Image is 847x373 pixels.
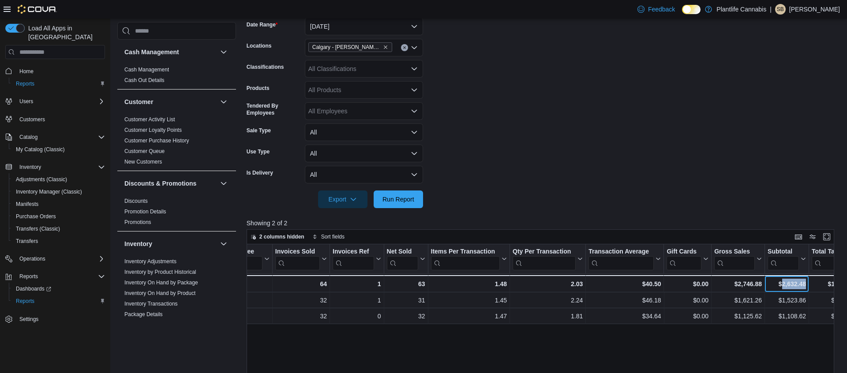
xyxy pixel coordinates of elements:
a: Transfers (Classic) [12,224,64,234]
span: My Catalog (Classic) [12,144,105,155]
div: 2.03 [513,279,583,289]
a: Feedback [634,0,678,18]
span: Inventory Transactions [124,300,178,307]
span: Users [16,96,105,107]
label: Is Delivery [247,169,273,176]
a: New Customers [124,159,162,165]
label: Products [247,85,270,92]
span: 2 columns hidden [259,233,304,240]
h3: Cash Management [124,48,179,56]
div: Cash Management [117,64,236,89]
a: Discounts [124,198,148,204]
button: Transfers (Classic) [9,223,109,235]
span: Customer Purchase History [124,137,189,144]
p: Plantlife Cannabis [716,4,766,15]
p: | [770,4,772,15]
a: Customer Loyalty Points [124,127,182,133]
a: Inventory by Product Historical [124,269,196,275]
span: Export [323,190,362,208]
a: Customers [16,114,49,125]
span: Transfers [12,236,105,246]
h3: Customer [124,97,153,106]
button: All [305,123,423,141]
button: 2 columns hidden [247,231,308,242]
a: Dashboards [12,283,55,294]
button: Inventory [124,239,217,248]
span: Operations [16,254,105,264]
div: $2,746.88 [714,279,762,289]
a: Adjustments (Classic) [12,174,71,185]
span: Settings [19,316,38,323]
span: Operations [19,255,45,262]
a: Transfers [12,236,41,246]
button: Operations [2,253,109,265]
button: Remove Calgary - Shepard Regional from selection in this group [383,45,388,50]
span: Cash Management [124,66,169,73]
p: [PERSON_NAME] [789,4,840,15]
button: Clear input [401,44,408,51]
button: Customer [124,97,217,106]
span: My Catalog (Classic) [16,146,65,153]
button: Purchase Orders [9,210,109,223]
label: Classifications [247,63,284,71]
button: Open list of options [411,86,418,93]
a: Promotion Details [124,209,166,215]
span: Dashboards [12,283,105,294]
div: $0.00 [667,279,708,289]
button: Open list of options [411,44,418,51]
label: Date Range [247,21,278,28]
button: [DATE] [305,18,423,35]
button: Home [2,64,109,77]
a: Inventory On Hand by Package [124,280,198,286]
a: Package Details [124,311,163,317]
span: Feedback [648,5,675,14]
span: Inventory Manager (Classic) [16,188,82,195]
button: Keyboard shortcuts [793,231,804,242]
span: Load All Apps in [GEOGRAPHIC_DATA] [25,24,105,41]
button: Cash Management [124,48,217,56]
span: Customers [19,116,45,123]
span: Package Details [124,311,163,318]
button: Settings [2,313,109,325]
span: Adjustments (Classic) [16,176,67,183]
input: Dark Mode [682,5,701,14]
nav: Complex example [5,61,105,348]
span: Customer Activity List [124,116,175,123]
a: Dashboards [9,283,109,295]
span: Calgary - Shepard Regional [308,42,392,52]
img: Cova [18,5,57,14]
span: Inventory Adjustments [124,258,176,265]
span: Catalog [19,134,37,141]
h3: Discounts & Promotions [124,179,196,188]
a: Inventory Adjustments [124,258,176,265]
button: Catalog [2,131,109,143]
button: Adjustments (Classic) [9,173,109,186]
p: Showing 2 of 2 [247,219,840,228]
span: Reports [12,296,105,306]
span: Dark Mode [682,14,682,15]
a: Customer Activity List [124,116,175,123]
span: Discounts [124,198,148,205]
span: Transfers [16,238,38,245]
button: Users [16,96,37,107]
a: My Catalog (Classic) [12,144,68,155]
button: All [305,166,423,183]
span: Customer Queue [124,148,165,155]
span: Reports [16,80,34,87]
button: Display options [807,231,818,242]
span: Inventory On Hand by Package [124,279,198,286]
button: Operations [16,254,49,264]
span: Inventory On Hand by Product [124,290,195,297]
div: Totals [195,279,270,289]
span: Home [16,65,105,76]
span: Transfers (Classic) [12,224,105,234]
div: 1 [333,279,381,289]
button: Inventory [16,162,45,172]
button: Customers [2,113,109,126]
span: Inventory by Product Historical [124,269,196,276]
div: 64 [275,279,327,289]
span: Customers [16,114,105,125]
button: Manifests [9,198,109,210]
label: Sale Type [247,127,271,134]
button: Reports [9,78,109,90]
